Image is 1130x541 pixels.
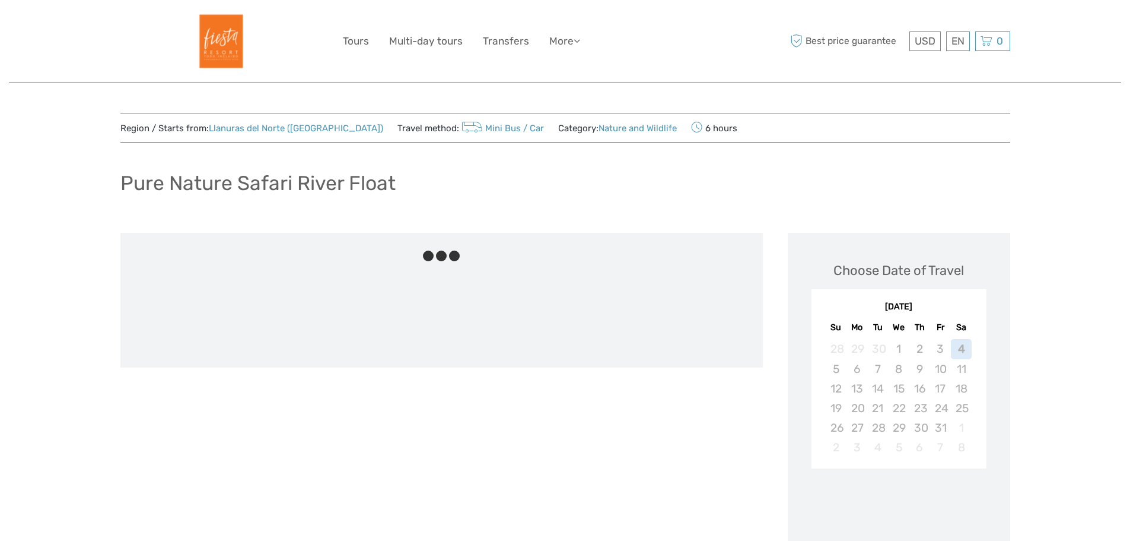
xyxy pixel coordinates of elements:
div: Not available Sunday, October 19th, 2025 [826,398,846,418]
div: Not available Sunday, September 28th, 2025 [826,339,846,359]
div: We [888,319,909,336]
div: Not available Tuesday, October 28th, 2025 [867,418,888,438]
span: Best price guarantee [788,31,906,51]
div: Not available Thursday, October 30th, 2025 [909,418,930,438]
div: Not available Monday, November 3rd, 2025 [846,438,867,457]
div: Not available Tuesday, November 4th, 2025 [867,438,888,457]
a: Tours [343,33,369,50]
div: EN [946,31,970,51]
div: Not available Wednesday, October 1st, 2025 [888,339,909,359]
div: Not available Tuesday, October 14th, 2025 [867,379,888,398]
a: More [549,33,580,50]
a: Mini Bus / Car [459,123,545,134]
div: Not available Thursday, October 16th, 2025 [909,379,930,398]
div: Choose Date of Travel [833,261,964,280]
div: Th [909,319,930,336]
a: Transfers [483,33,529,50]
div: Not available Friday, October 3rd, 2025 [930,339,951,359]
div: Not available Thursday, October 23rd, 2025 [909,398,930,418]
a: Multi-day tours [389,33,463,50]
div: Sa [951,319,972,336]
div: Not available Thursday, October 2nd, 2025 [909,339,930,359]
a: Nature and Wildlife [599,123,677,134]
div: Not available Saturday, October 11th, 2025 [951,359,972,379]
a: Llanuras del Norte ([GEOGRAPHIC_DATA]) [209,123,383,134]
div: Not available Monday, October 13th, 2025 [846,379,867,398]
div: Not available Wednesday, November 5th, 2025 [888,438,909,457]
div: Not available Wednesday, October 8th, 2025 [888,359,909,379]
div: Su [826,319,846,336]
div: Not available Tuesday, October 21st, 2025 [867,398,888,418]
div: Tu [867,319,888,336]
img: Fiesta Resort [187,9,252,74]
div: month 2025-10 [815,339,982,457]
div: Not available Thursday, November 6th, 2025 [909,438,930,457]
div: Not available Friday, October 17th, 2025 [930,379,951,398]
div: Not available Friday, November 7th, 2025 [930,438,951,457]
span: USD [915,35,935,47]
div: Not available Saturday, November 8th, 2025 [951,438,972,457]
div: Not available Saturday, October 18th, 2025 [951,379,972,398]
div: Not available Monday, October 6th, 2025 [846,359,867,379]
div: Mo [846,319,867,336]
div: [DATE] [811,301,986,314]
div: Not available Friday, October 10th, 2025 [930,359,951,379]
div: Not available Wednesday, October 29th, 2025 [888,418,909,438]
div: Not available Tuesday, September 30th, 2025 [867,339,888,359]
div: Not available Monday, October 27th, 2025 [846,418,867,438]
div: Not available Saturday, October 4th, 2025 [951,339,972,359]
div: Not available Thursday, October 9th, 2025 [909,359,930,379]
div: Not available Saturday, October 25th, 2025 [951,398,972,418]
span: 0 [995,35,1005,47]
div: Not available Sunday, October 26th, 2025 [826,418,846,438]
div: Fr [930,319,951,336]
h1: Pure Nature Safari River Float [120,171,396,195]
div: Not available Sunday, October 5th, 2025 [826,359,846,379]
div: Not available Saturday, November 1st, 2025 [951,418,972,438]
div: Not available Tuesday, October 7th, 2025 [867,359,888,379]
div: Not available Wednesday, October 15th, 2025 [888,379,909,398]
span: Region / Starts from: [120,122,383,135]
div: Not available Friday, October 31st, 2025 [930,418,951,438]
div: Not available Friday, October 24th, 2025 [930,398,951,418]
div: Not available Monday, October 20th, 2025 [846,398,867,418]
div: Not available Sunday, October 12th, 2025 [826,379,846,398]
span: 6 hours [691,119,737,136]
span: Travel method: [397,119,545,136]
div: Not available Monday, September 29th, 2025 [846,339,867,359]
div: Not available Sunday, November 2nd, 2025 [826,438,846,457]
div: Loading... [895,499,903,507]
span: Category: [558,122,677,135]
div: Not available Wednesday, October 22nd, 2025 [888,398,909,418]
